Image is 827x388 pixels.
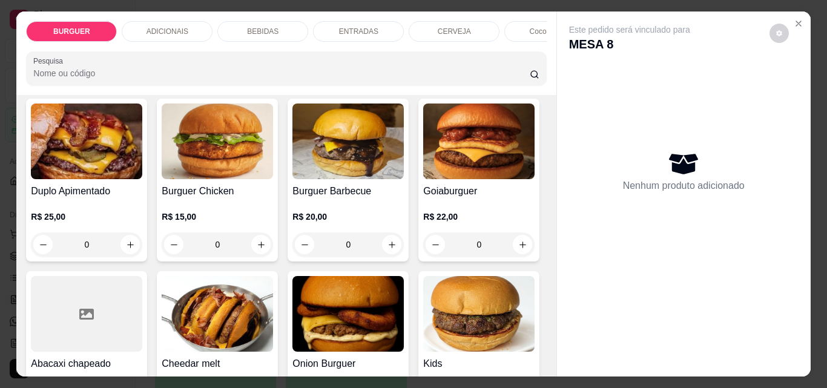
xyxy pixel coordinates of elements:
button: increase-product-quantity [382,235,401,254]
h4: Kids [423,357,535,371]
h4: Cheedar melt [162,357,273,371]
p: Nenhum produto adicionado [623,179,745,193]
p: R$ 22,00 [423,211,535,223]
h4: Burguer Barbecue [292,184,404,199]
button: increase-product-quantity [513,235,532,254]
p: ADICIONAIS [147,27,188,36]
p: R$ 15,00 [162,211,273,223]
button: Close [789,14,808,33]
button: decrease-product-quantity [33,235,53,254]
img: product-image [31,104,142,179]
p: CERVEJA [438,27,471,36]
button: decrease-product-quantity [769,24,789,43]
button: decrease-product-quantity [164,235,183,254]
button: decrease-product-quantity [295,235,314,254]
h4: Abacaxi chapeado [31,357,142,371]
img: product-image [292,104,404,179]
h4: Onion Burguer [292,357,404,371]
button: decrease-product-quantity [426,235,445,254]
p: BEBIDAS [247,27,278,36]
img: product-image [423,104,535,179]
p: ENTRADAS [339,27,378,36]
h4: Goiaburguer [423,184,535,199]
img: product-image [423,276,535,352]
p: R$ 20,00 [292,211,404,223]
img: product-image [162,104,273,179]
h4: Burguer Chicken [162,184,273,199]
p: Este pedido será vinculado para [569,24,690,36]
p: BURGUER [53,27,90,36]
p: R$ 25,00 [31,211,142,223]
label: Pesquisa [33,56,67,66]
button: increase-product-quantity [251,235,271,254]
input: Pesquisa [33,67,530,79]
p: Coco gelado [530,27,570,36]
h4: Duplo Apimentado [31,184,142,199]
img: product-image [162,276,273,352]
img: product-image [292,276,404,352]
p: MESA 8 [569,36,690,53]
button: increase-product-quantity [120,235,140,254]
